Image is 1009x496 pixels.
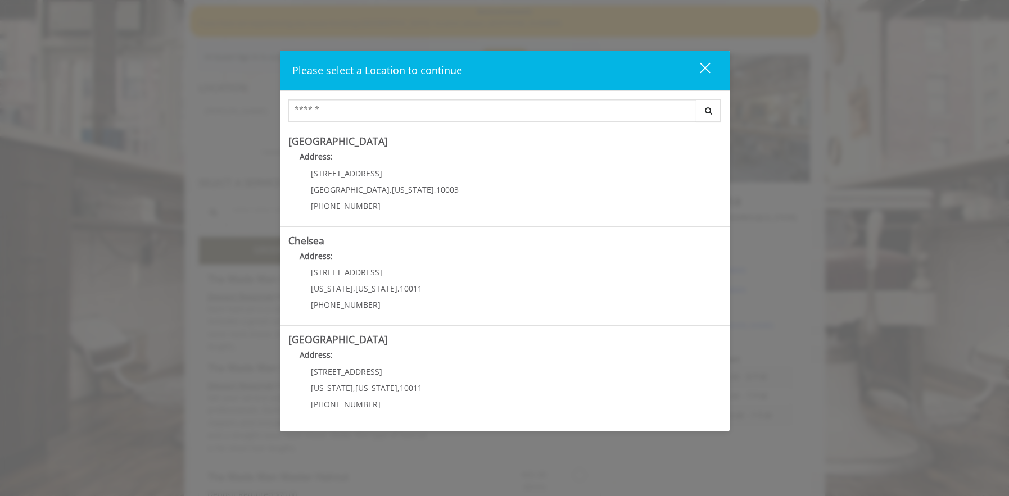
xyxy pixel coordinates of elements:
[434,184,436,195] span: ,
[353,383,355,393] span: ,
[311,283,353,294] span: [US_STATE]
[288,234,324,247] b: Chelsea
[397,283,400,294] span: ,
[288,134,388,148] b: [GEOGRAPHIC_DATA]
[300,151,333,162] b: Address:
[355,383,397,393] span: [US_STATE]
[311,366,382,377] span: [STREET_ADDRESS]
[436,184,459,195] span: 10003
[355,283,397,294] span: [US_STATE]
[679,59,717,82] button: close dialog
[353,283,355,294] span: ,
[288,333,388,346] b: [GEOGRAPHIC_DATA]
[311,184,390,195] span: [GEOGRAPHIC_DATA]
[300,251,333,261] b: Address:
[311,399,381,409] span: [PHONE_NUMBER]
[311,201,381,211] span: [PHONE_NUMBER]
[311,383,353,393] span: [US_STATE]
[397,383,400,393] span: ,
[392,184,434,195] span: [US_STATE]
[702,107,715,115] i: Search button
[390,184,392,195] span: ,
[300,349,333,360] b: Address:
[288,99,721,128] div: Center Select
[311,299,381,310] span: [PHONE_NUMBER]
[311,267,382,277] span: [STREET_ADDRESS]
[292,63,462,77] span: Please select a Location to continue
[288,99,696,122] input: Search Center
[400,283,422,294] span: 10011
[400,383,422,393] span: 10011
[687,62,709,79] div: close dialog
[311,168,382,179] span: [STREET_ADDRESS]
